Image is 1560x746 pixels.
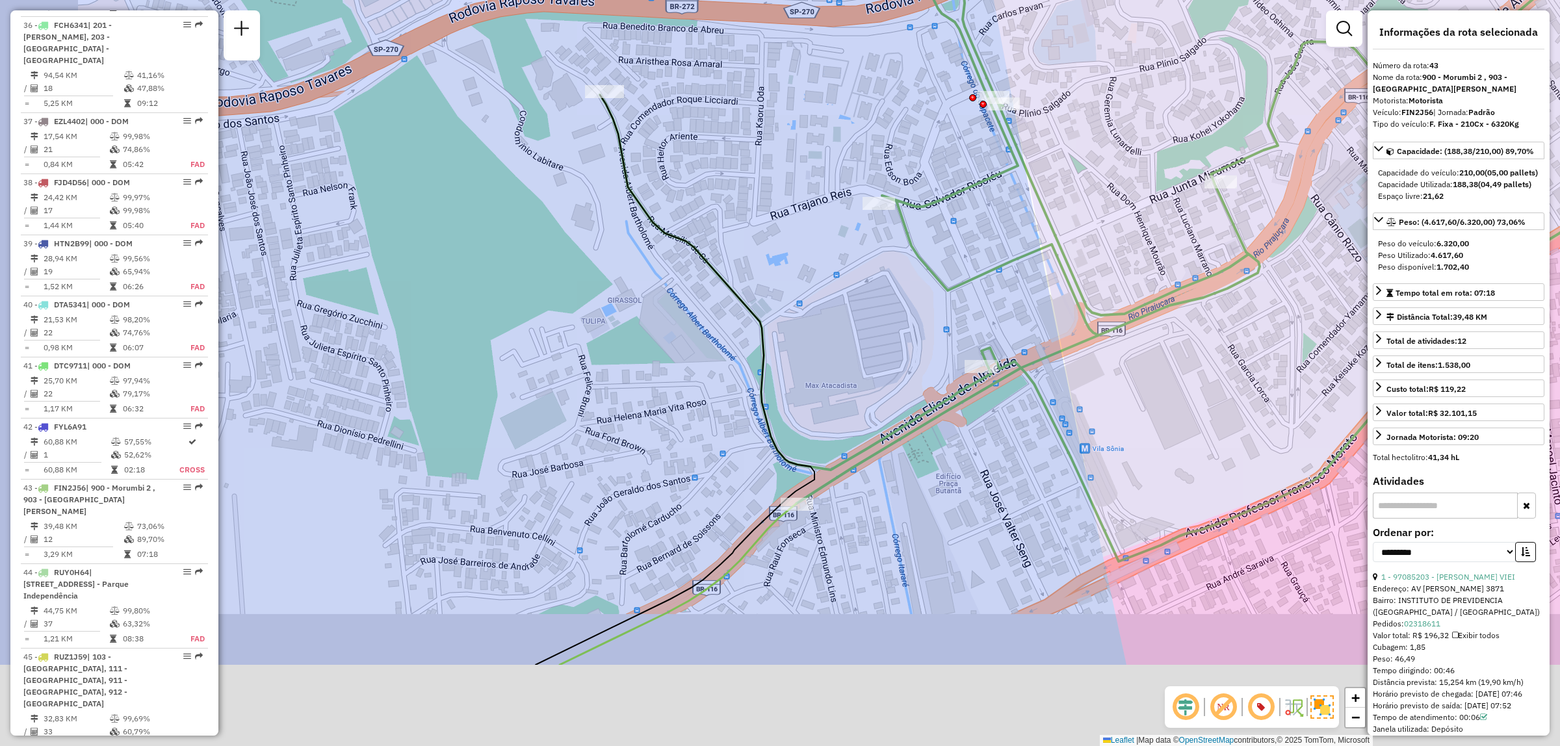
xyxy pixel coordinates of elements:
[195,300,203,308] em: Rota exportada
[1423,191,1444,201] strong: 21,62
[229,16,255,45] a: Nova sessão e pesquisa
[1373,723,1544,735] div: Janela utilizada: Depósito
[176,402,205,415] td: FAD
[1345,708,1365,727] a: Zoom out
[1373,618,1544,630] div: Pedidos:
[23,483,155,516] span: | 900 - Morumbi 2 , 903 - [GEOGRAPHIC_DATA][PERSON_NAME]
[1386,431,1479,443] div: Jornada Motorista: 09:20
[54,238,89,248] span: HTN2B99
[1459,168,1485,177] strong: 210,00
[1373,676,1544,688] div: Distância prevista: 15,254 km (19,90 km/h)
[183,239,191,247] em: Opções
[23,280,30,293] td: =
[1373,283,1544,301] a: Tempo total em rota: 07:18
[43,326,109,339] td: 22
[43,435,110,448] td: 60,88 KM
[43,191,109,204] td: 24,42 KM
[54,652,87,662] span: RUZ1J59
[1373,379,1544,397] a: Custo total:R$ 119,22
[122,341,176,354] td: 06:07
[110,316,120,324] i: % de utilização do peso
[31,316,38,324] i: Distância Total
[1457,336,1466,346] strong: 12
[23,548,30,561] td: =
[43,143,109,156] td: 21
[183,568,191,576] em: Opções
[87,361,131,370] span: | 000 - DOM
[1373,665,1544,676] div: Tempo dirigindo: 00:46
[23,567,129,600] span: 44 -
[1404,619,1440,628] a: 02318611
[86,177,130,187] span: | 000 - DOM
[23,238,133,248] span: 39 -
[122,604,176,617] td: 99,80%
[123,463,179,476] td: 02:18
[1373,524,1544,540] label: Ordenar por:
[195,239,203,247] em: Rota exportada
[31,71,38,79] i: Distância Total
[110,635,116,643] i: Tempo total em rota
[1397,146,1534,156] span: Capacidade: (188,38/210,00) 89,70%
[1378,238,1469,248] span: Peso do veículo:
[122,712,176,725] td: 99,69%
[136,82,202,95] td: 47,88%
[54,422,86,431] span: FYL6A91
[31,146,38,153] i: Total de Atividades
[54,483,86,493] span: FIN2J56
[122,725,176,738] td: 60,79%
[23,82,30,95] td: /
[1373,475,1544,487] h4: Atividades
[195,652,203,660] em: Rota exportada
[43,219,109,232] td: 1,44 KM
[23,20,112,65] span: | 201 - [PERSON_NAME], 203 - [GEOGRAPHIC_DATA] - [GEOGRAPHIC_DATA]
[1373,233,1544,278] div: Peso: (4.617,60/6.320,00) 73,06%
[1373,162,1544,207] div: Capacidade: (188,38/210,00) 89,70%
[176,280,205,293] td: FAD
[1331,16,1357,42] a: Exibir filtros
[23,177,130,187] span: 38 -
[1373,212,1544,230] a: Peso: (4.617,60/6.320,00) 73,06%
[1283,697,1304,717] img: Fluxo de ruas
[1373,26,1544,38] h4: Informações da rota selecionada
[1386,383,1466,395] div: Custo total:
[23,361,131,370] span: 41 -
[31,268,38,276] i: Total de Atividades
[124,522,134,530] i: % de utilização do peso
[122,326,176,339] td: 74,76%
[43,402,109,415] td: 1,17 KM
[1373,595,1544,618] div: Bairro: INSTITUTO DE PREVIDENCIA ([GEOGRAPHIC_DATA] / [GEOGRAPHIC_DATA])
[1438,360,1470,370] strong: 1.538,00
[31,728,38,736] i: Total de Atividades
[23,448,30,461] td: /
[54,361,87,370] span: DTC9711
[122,143,176,156] td: 74,86%
[1373,355,1544,373] a: Total de itens:1.538,00
[1208,691,1239,723] span: Exibir NR
[31,607,38,615] i: Distância Total
[110,344,116,352] i: Tempo total em rota
[23,341,30,354] td: =
[31,329,38,337] i: Total de Atividades
[1431,250,1463,260] strong: 4.617,60
[1351,689,1360,706] span: +
[1396,288,1495,298] span: Tempo total em rota: 07:18
[1378,179,1539,190] div: Capacidade Utilizada:
[43,548,123,561] td: 3,29 KM
[1373,60,1544,71] div: Número da rota:
[43,533,123,546] td: 12
[43,604,109,617] td: 44,75 KM
[23,20,112,65] span: 36 -
[1429,60,1438,70] strong: 43
[195,422,203,430] em: Rota exportada
[43,374,109,387] td: 25,70 KM
[110,222,116,229] i: Tempo total em rota
[195,21,203,29] em: Rota exportada
[1345,688,1365,708] a: Zoom in
[23,617,30,630] td: /
[43,463,110,476] td: 60,88 KM
[1373,654,1415,663] span: Peso: 46,49
[110,207,120,214] i: % de utilização da cubagem
[1373,583,1544,595] div: Endereço: AV [PERSON_NAME] 3871
[110,620,120,628] i: % de utilização da cubagem
[43,130,109,143] td: 17,54 KM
